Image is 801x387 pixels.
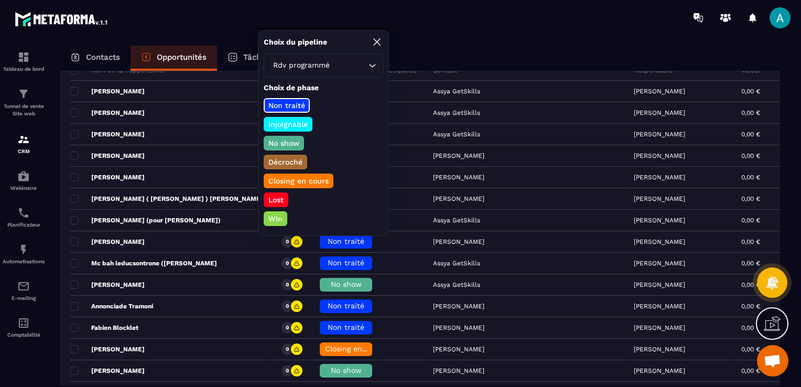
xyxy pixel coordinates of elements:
a: automationsautomationsWebinaire [3,162,45,199]
img: email [17,280,30,293]
p: 0,00 € [741,131,760,138]
p: [PERSON_NAME] ( [PERSON_NAME] ) [PERSON_NAME] [70,195,263,203]
img: formation [17,88,30,100]
input: Search for option [332,60,366,71]
span: Non traité [328,237,364,245]
span: No show [331,280,362,288]
p: 0,00 € [741,174,760,181]
a: Contacts [60,46,131,71]
p: 0,00 € [741,217,760,224]
p: 0 [286,260,289,267]
p: 0,00 € [741,88,760,95]
p: 0,00 € [741,367,760,374]
p: 0,00 € [741,195,760,202]
p: 0 [286,303,289,310]
p: [PERSON_NAME] (pour [PERSON_NAME]) [70,216,221,224]
p: Tâches [243,52,270,62]
p: [PERSON_NAME] [70,367,145,375]
p: [PERSON_NAME] [70,238,145,246]
p: Opportunités [157,52,207,62]
p: Décroché [267,157,304,167]
p: Non traité [267,100,307,111]
p: [PERSON_NAME] [634,260,685,267]
p: Lost [267,195,285,205]
p: [PERSON_NAME] [634,174,685,181]
div: Search for option [264,53,383,78]
p: [PERSON_NAME] [634,346,685,353]
p: [PERSON_NAME] [70,109,145,117]
p: [PERSON_NAME] [70,130,145,138]
p: injoignable [267,119,309,130]
p: 0,00 € [741,109,760,116]
p: Choix de phase [264,83,383,93]
p: [PERSON_NAME] [634,367,685,374]
p: CRM [3,148,45,154]
span: Closing en cours [325,345,385,353]
span: Non traité [328,302,364,310]
p: [PERSON_NAME] [634,131,685,138]
span: Non traité [328,259,364,267]
span: No show [331,366,362,374]
p: 0,00 € [741,152,760,159]
p: [PERSON_NAME] [634,152,685,159]
p: Choix du pipeline [264,37,327,47]
img: automations [17,170,30,182]
p: 0 [286,238,289,245]
a: Opportunités [131,46,217,71]
p: [PERSON_NAME] [634,88,685,95]
img: formation [17,133,30,146]
p: [PERSON_NAME] [70,173,145,181]
img: logo [15,9,109,28]
p: [PERSON_NAME] [634,109,685,116]
a: emailemailE-mailing [3,272,45,309]
p: Tunnel de vente Site web [3,103,45,117]
a: automationsautomationsAutomatisations [3,235,45,272]
img: automations [17,243,30,256]
p: No show [267,138,301,148]
p: Planificateur [3,222,45,228]
img: formation [17,51,30,63]
a: accountantaccountantComptabilité [3,309,45,346]
p: 0,00 € [741,346,760,353]
p: Contacts [86,52,120,62]
p: [PERSON_NAME] [70,152,145,160]
p: [PERSON_NAME] [634,238,685,245]
span: Rdv programmé [270,60,332,71]
a: schedulerschedulerPlanificateur [3,199,45,235]
p: Annonciade Tramoni [70,302,153,310]
p: 0,00 € [741,324,760,331]
a: formationformationTableau de bord [3,43,45,80]
p: [PERSON_NAME] [634,303,685,310]
p: 0 [286,324,289,331]
a: Tâches [217,46,280,71]
p: [PERSON_NAME] [634,281,685,288]
p: 0,00 € [741,238,760,245]
p: Automatisations [3,259,45,264]
p: [PERSON_NAME] [70,345,145,353]
p: Mc bah leducsontrone ([PERSON_NAME] [70,259,217,267]
a: formationformationTunnel de vente Site web [3,80,45,125]
p: Comptabilité [3,332,45,338]
p: 0,00 € [741,303,760,310]
p: [PERSON_NAME] [634,217,685,224]
p: [PERSON_NAME] [634,195,685,202]
p: 0,00 € [741,260,760,267]
span: Non traité [328,323,364,331]
p: Tableau de bord [3,66,45,72]
img: scheduler [17,207,30,219]
p: Closing en cours [267,176,330,186]
p: 0,00 € [741,281,760,288]
p: Webinaire [3,185,45,191]
div: Ouvrir le chat [757,345,788,377]
p: [PERSON_NAME] [70,87,145,95]
a: formationformationCRM [3,125,45,162]
p: 0 [286,367,289,374]
p: E-mailing [3,295,45,301]
img: accountant [17,317,30,329]
p: [PERSON_NAME] [634,324,685,331]
p: Fabien Blocklet [70,324,138,332]
p: Win [267,213,284,224]
p: 0 [286,346,289,353]
p: 0 [286,281,289,288]
p: [PERSON_NAME] [70,281,145,289]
